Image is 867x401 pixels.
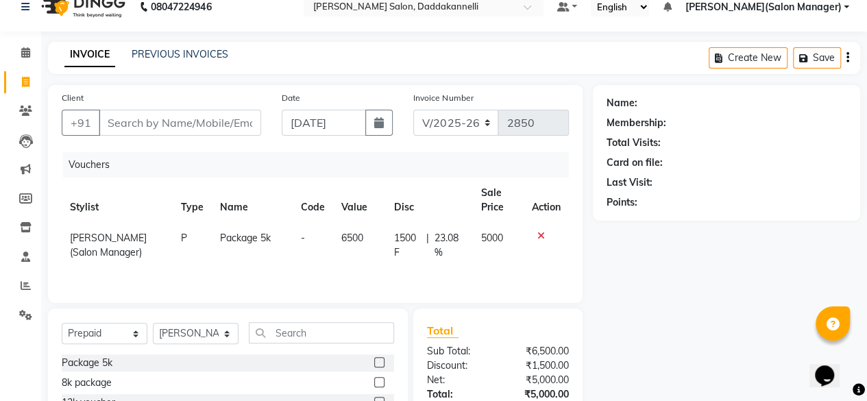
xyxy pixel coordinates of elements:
div: Sub Total: [417,344,498,359]
span: - [301,232,305,244]
div: Points: [607,195,637,210]
div: Last Visit: [607,175,652,190]
th: Name [211,178,293,223]
div: ₹1,500.00 [498,359,579,373]
label: Date [282,92,300,104]
th: Stylist [62,178,172,223]
span: Total [427,324,459,338]
div: Package 5k [62,356,112,370]
div: Membership: [607,116,666,130]
div: ₹5,000.00 [498,373,579,387]
div: 8k package [62,376,112,390]
button: Create New [709,47,787,69]
div: Card on file: [607,156,663,170]
span: 6500 [341,232,363,244]
span: 5000 [481,232,503,244]
div: Name: [607,96,637,110]
a: INVOICE [64,42,115,67]
th: Value [333,178,386,223]
th: Type [172,178,211,223]
iframe: chat widget [809,346,853,387]
input: Search [249,322,394,343]
div: Net: [417,373,498,387]
a: PREVIOUS INVOICES [132,48,228,60]
input: Search by Name/Mobile/Email/Code [99,110,261,136]
div: ₹6,500.00 [498,344,579,359]
label: Client [62,92,84,104]
button: +91 [62,110,100,136]
span: | [426,231,429,260]
span: 23.08 % [435,231,465,260]
span: Package 5k [219,232,270,244]
th: Disc [386,178,473,223]
label: Invoice Number [413,92,473,104]
span: [PERSON_NAME](Salon Manager) [70,232,147,258]
button: Save [793,47,841,69]
span: 1500 F [394,231,420,260]
th: Sale Price [473,178,524,223]
th: Action [524,178,569,223]
div: Discount: [417,359,498,373]
div: Vouchers [63,152,579,178]
div: Total Visits: [607,136,661,150]
td: P [172,223,211,268]
th: Code [293,178,333,223]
